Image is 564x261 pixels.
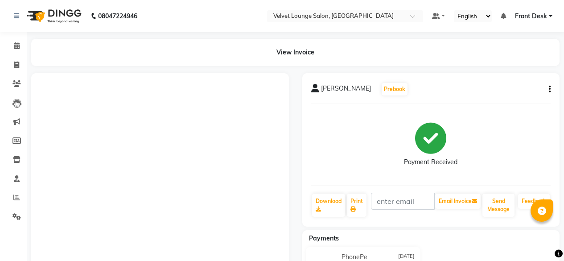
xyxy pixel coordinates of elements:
div: View Invoice [31,39,560,66]
button: Email Invoice [435,194,481,209]
button: Send Message [482,194,515,217]
input: enter email [371,193,435,210]
button: Prebook [382,83,408,95]
div: Payment Received [404,157,457,167]
b: 08047224946 [98,4,137,29]
img: logo [23,4,84,29]
span: [PERSON_NAME] [321,84,371,96]
span: Payments [309,234,339,242]
a: Download [312,194,345,217]
a: Print [347,194,366,217]
a: Feedback [518,194,550,209]
span: Front Desk [515,12,547,21]
iframe: chat widget [527,225,555,252]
